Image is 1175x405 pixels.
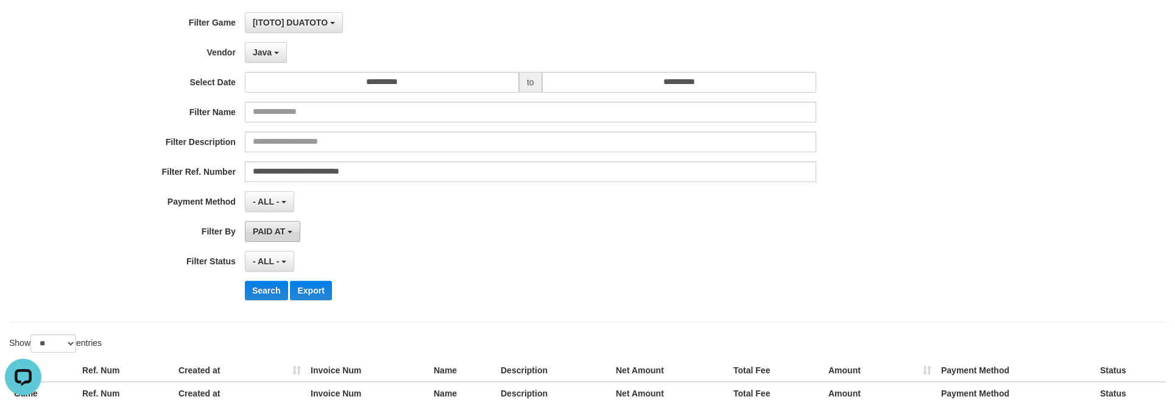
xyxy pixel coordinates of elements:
th: Created at [174,382,306,404]
th: Created at [174,359,306,382]
th: Ref. Num [77,382,174,404]
th: Ref. Num [77,359,174,382]
button: Java [245,42,287,63]
span: to [519,72,542,93]
th: Amount [824,359,936,382]
th: Net Amount [611,359,729,382]
button: Export [290,281,331,300]
th: Description [496,359,611,382]
button: [ITOTO] DUATOTO [245,12,343,33]
th: Invoice Num [306,382,429,404]
th: Description [496,382,611,404]
th: Status [1095,382,1166,404]
span: Java [253,48,272,57]
th: Payment Method [936,382,1095,404]
span: - ALL - [253,197,280,206]
label: Show entries [9,334,102,353]
button: Search [245,281,288,300]
button: Open LiveChat chat widget [5,5,41,41]
th: Invoice Num [306,359,429,382]
th: Payment Method [936,359,1095,382]
th: Total Fee [729,359,824,382]
span: [ITOTO] DUATOTO [253,18,328,27]
select: Showentries [30,334,76,353]
th: Name [429,359,496,382]
th: Total Fee [729,382,824,404]
button: - ALL - [245,251,294,272]
th: Name [429,382,496,404]
th: Status [1095,359,1166,382]
span: PAID AT [253,227,285,236]
span: - ALL - [253,256,280,266]
th: Amount [824,382,936,404]
button: - ALL - [245,191,294,212]
button: PAID AT [245,221,300,242]
th: Net Amount [611,382,729,404]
